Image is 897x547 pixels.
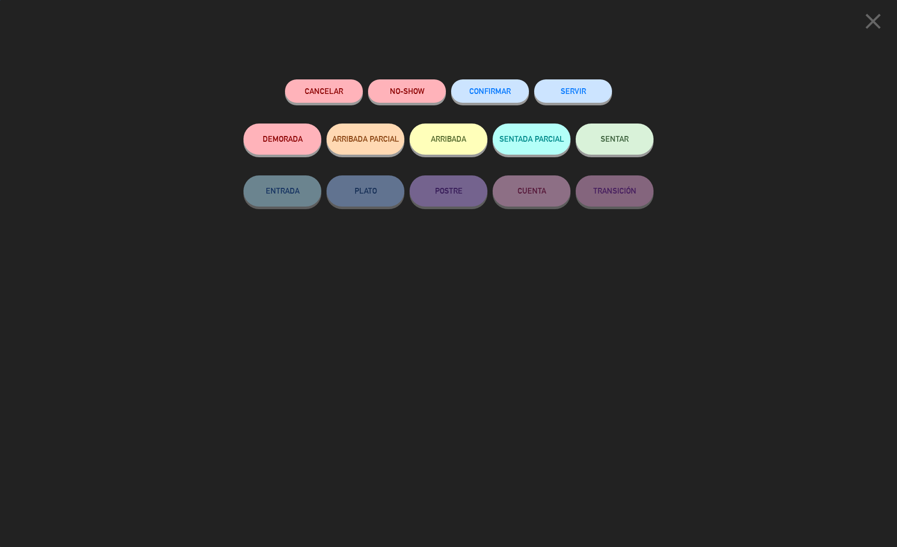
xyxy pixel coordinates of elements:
[243,124,321,155] button: DEMORADA
[410,175,487,207] button: POSTRE
[857,8,889,38] button: close
[368,79,446,103] button: NO-SHOW
[534,79,612,103] button: SERVIR
[410,124,487,155] button: ARRIBADA
[327,124,404,155] button: ARRIBADA PARCIAL
[332,134,399,143] span: ARRIBADA PARCIAL
[576,124,654,155] button: SENTAR
[860,8,886,34] i: close
[469,87,511,95] span: CONFIRMAR
[576,175,654,207] button: TRANSICIÓN
[327,175,404,207] button: PLATO
[451,79,529,103] button: CONFIRMAR
[601,134,629,143] span: SENTAR
[493,175,570,207] button: CUENTA
[243,175,321,207] button: ENTRADA
[493,124,570,155] button: SENTADA PARCIAL
[285,79,363,103] button: Cancelar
